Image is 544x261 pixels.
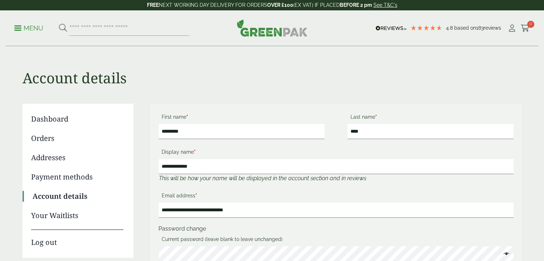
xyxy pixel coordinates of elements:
legend: Password change [158,225,207,233]
a: See T&C's [373,2,397,8]
strong: FREE [147,2,159,8]
img: GreenPak Supplies [237,19,308,36]
a: Log out [31,230,123,248]
a: Menu [14,24,43,31]
a: 0 [521,23,530,34]
label: First name [159,112,324,124]
i: My Account [508,25,516,32]
h1: Account details [23,46,522,87]
a: Addresses [31,152,123,163]
span: 4.8 [446,25,454,31]
a: Dashboard [31,114,123,124]
span: Based on [454,25,476,31]
strong: BEFORE 2 pm [340,2,372,8]
em: This will be how your name will be displayed in the account section and in reviews [159,175,366,182]
p: Menu [14,24,43,33]
span: reviews [484,25,501,31]
img: REVIEWS.io [376,26,407,31]
i: Cart [521,25,530,32]
a: Account details [33,191,123,202]
label: Last name [348,112,513,124]
a: Orders [31,133,123,144]
strong: OVER £100 [267,2,293,8]
label: Current password (leave blank to leave unchanged) [159,234,514,246]
a: Payment methods [31,172,123,182]
div: 4.79 Stars [410,25,442,31]
label: Display name [159,147,514,159]
span: 0 [527,21,534,28]
span: 183 [476,25,484,31]
label: Email address [159,191,514,203]
a: Your Waitlists [31,210,123,221]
